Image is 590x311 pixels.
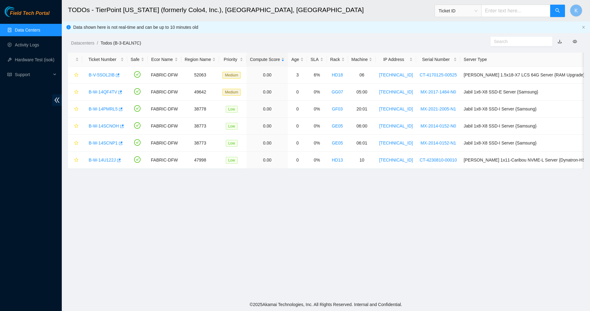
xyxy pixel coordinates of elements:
a: GE05 [332,123,343,128]
span: read [7,72,12,77]
button: K [570,4,582,17]
td: 0.00 [247,84,288,101]
input: Enter text here... [481,5,550,17]
td: 0.00 [247,67,288,84]
span: check-circle [134,139,141,146]
button: download [553,37,567,46]
a: Todos (B-3-EALN7C) [100,41,141,45]
td: FABRIC-DFW [148,67,181,84]
td: 0 [288,118,307,135]
td: 0 [288,152,307,169]
a: CT-4230810-00010 [419,158,457,162]
a: [TECHNICAL_ID] [379,106,413,111]
button: search [550,5,565,17]
td: FABRIC-DFW [148,152,181,169]
span: double-left [52,94,62,106]
span: check-circle [134,105,141,112]
span: Ticket ID [439,6,478,15]
button: close [582,25,585,29]
td: FABRIC-DFW [148,118,181,135]
span: K [575,7,578,15]
a: B-W-14SCNP1 [89,140,118,145]
td: 05:00 [348,84,376,101]
td: 0% [307,84,327,101]
td: 49642 [181,84,219,101]
a: Datacenters [71,41,94,45]
button: star [71,155,79,165]
span: star [74,158,78,163]
a: GG07 [331,89,343,94]
td: 0% [307,152,327,169]
td: 3 [288,67,307,84]
a: HD13 [332,158,343,162]
button: star [71,121,79,131]
a: [TECHNICAL_ID] [379,140,413,145]
a: Akamai TechnologiesField Tech Portal [5,11,49,19]
span: star [74,124,78,129]
span: check-circle [134,122,141,129]
input: Search [494,38,544,45]
a: MX-2021-2005-N1 [420,106,456,111]
span: Support [15,68,51,81]
span: star [74,107,78,112]
td: 20:01 [348,101,376,118]
td: 6% [307,67,327,84]
span: check-circle [134,88,141,95]
a: download [558,39,562,44]
img: Akamai Technologies [5,6,31,17]
td: 0.00 [247,152,288,169]
td: 06:01 [348,135,376,152]
span: Low [226,106,238,113]
a: GE05 [332,140,343,145]
a: [TECHNICAL_ID] [379,72,413,77]
a: GF03 [332,106,343,111]
a: CT-4170125-00525 [419,72,457,77]
span: Medium [222,72,241,79]
td: FABRIC-DFW [148,84,181,101]
a: Data Centers [15,28,40,32]
a: HD18 [332,72,343,77]
span: Low [226,140,238,147]
a: B-W-14QF4TV [89,89,117,94]
span: star [74,141,78,146]
td: 0% [307,101,327,118]
td: FABRIC-DFW [148,101,181,118]
span: star [74,73,78,78]
span: eye [573,39,577,44]
td: 0.00 [247,101,288,118]
footer: © 2025 Akamai Technologies, Inc. All Rights Reserved. Internal and Confidential. [62,298,590,311]
td: 0.00 [247,135,288,152]
td: 0% [307,118,327,135]
span: Medium [222,89,241,96]
span: / [97,41,98,45]
span: search [555,8,560,14]
button: star [71,70,79,80]
a: [TECHNICAL_ID] [379,158,413,162]
a: MX-2017-1484-N0 [420,89,456,94]
a: B-W-14PMRL5 [89,106,118,111]
a: MX-2014-0152-N1 [420,140,456,145]
button: star [71,87,79,97]
a: Activity Logs [15,42,39,47]
span: star [74,90,78,95]
button: star [71,138,79,148]
td: 0.00 [247,118,288,135]
td: 06 [348,67,376,84]
a: Hardware Test (isok) [15,57,54,62]
span: check-circle [134,156,141,163]
button: star [71,104,79,114]
td: 38773 [181,118,219,135]
td: 10 [348,152,376,169]
td: 0 [288,135,307,152]
td: 38778 [181,101,219,118]
a: MX-2014-0152-N0 [420,123,456,128]
td: 47998 [181,152,219,169]
a: B-W-14U122J [89,158,116,162]
td: 06:00 [348,118,376,135]
span: check-circle [134,71,141,78]
a: [TECHNICAL_ID] [379,89,413,94]
td: 0% [307,135,327,152]
td: FABRIC-DFW [148,135,181,152]
a: B-V-5SOL2IB [89,72,115,77]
